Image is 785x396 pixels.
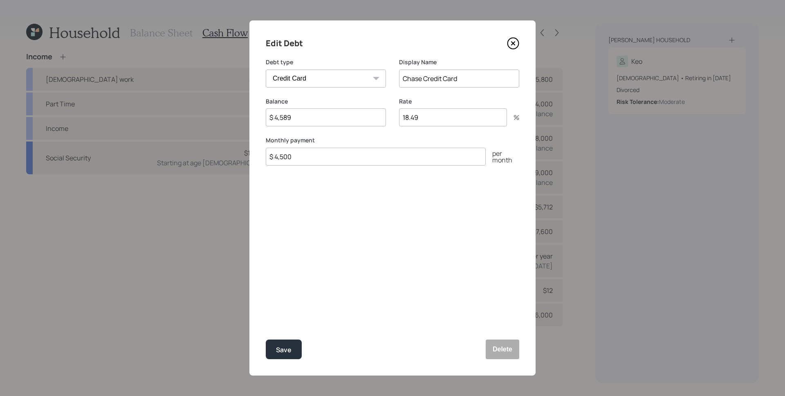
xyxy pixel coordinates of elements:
label: Balance [266,97,386,106]
label: Debt type [266,58,386,66]
label: Monthly payment [266,136,519,144]
button: Delete [486,340,519,359]
button: Save [266,340,302,359]
div: per month [486,150,519,163]
div: % [507,114,519,121]
label: Display Name [399,58,519,66]
h4: Edit Debt [266,37,303,50]
label: Rate [399,97,519,106]
div: Save [276,344,292,355]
